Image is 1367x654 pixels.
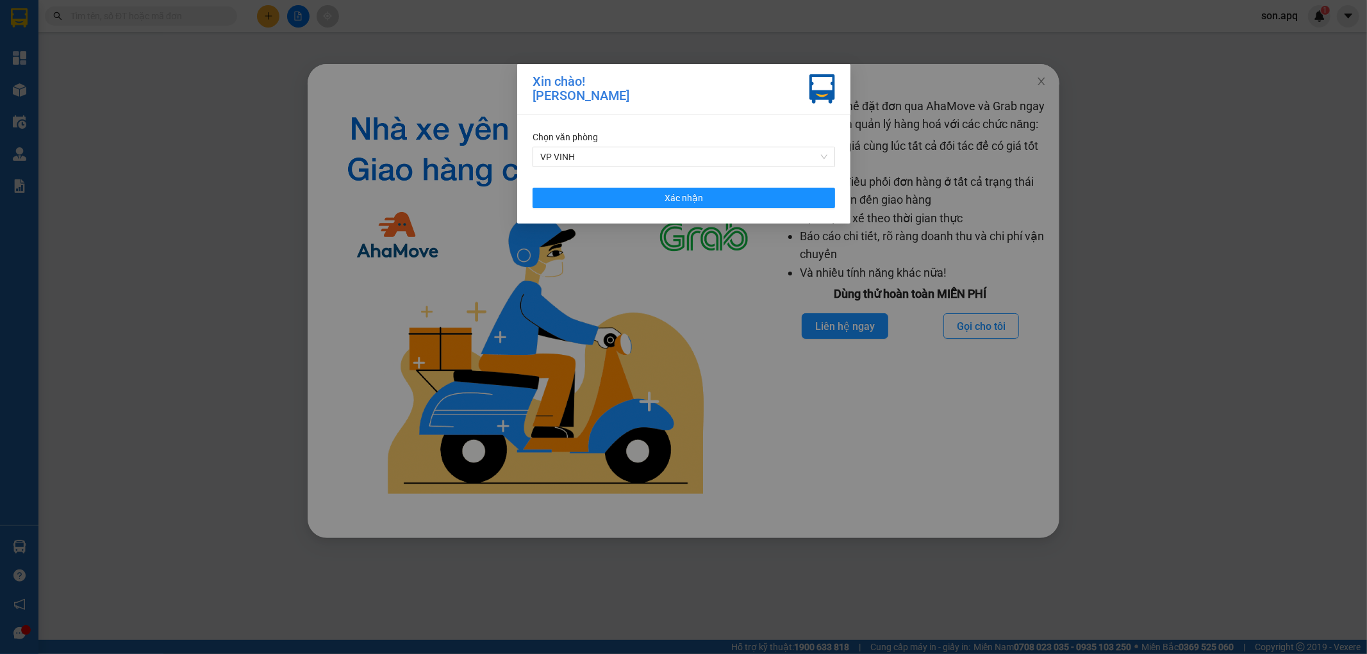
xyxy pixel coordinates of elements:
[533,74,629,104] div: Xin chào! [PERSON_NAME]
[809,74,835,104] img: vxr-icon
[533,130,835,144] div: Chọn văn phòng
[540,147,827,167] span: VP VINH
[665,191,703,205] span: Xác nhận
[533,188,835,208] button: Xác nhận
